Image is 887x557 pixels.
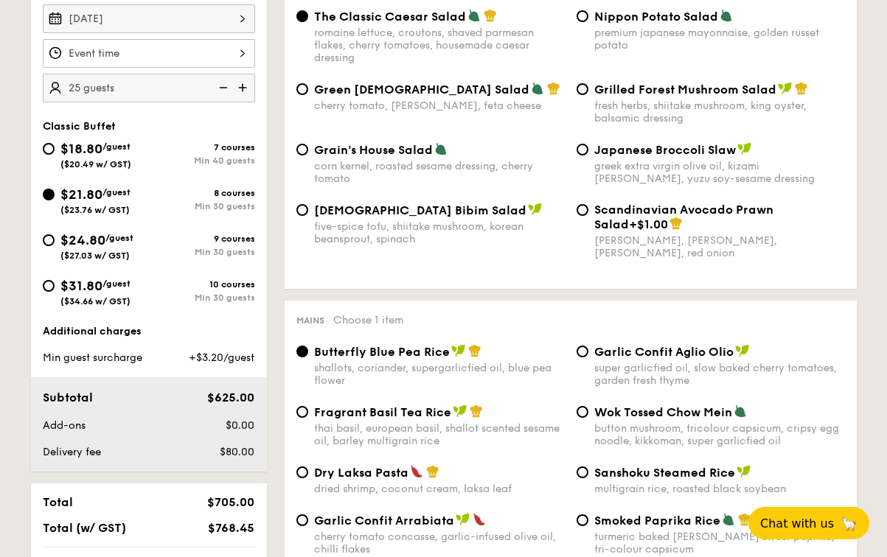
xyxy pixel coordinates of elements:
[778,82,793,95] img: icon-vegan.f8ff3823.svg
[60,296,131,306] span: ($34.66 w/ GST)
[149,155,255,166] div: Min 40 guests
[333,314,403,326] span: Choose 1 item
[102,278,131,289] span: /guest
[211,74,233,102] img: icon-reduce.1d2dbef1.svg
[748,507,869,539] button: Chat with us🦙
[795,82,808,95] img: icon-chef-hat.a58ddaea.svg
[577,83,588,95] input: Grilled Forest Mushroom Saladfresh herbs, shiitake mushroom, king oyster, balsamic dressing
[594,345,734,359] span: Garlic Confit Aglio Olio
[577,346,588,357] input: Garlic Confit Aglio Oliosuper garlicfied oil, slow baked cherry tomatoes, garden fresh thyme
[314,530,565,556] div: cherry tomato concasse, garlic-infused olive oil, chilli flakes
[296,514,308,526] input: Garlic Confit Arrabiatacherry tomato concasse, garlic-infused olive oil, chilli flakes
[456,513,470,526] img: icon-vegan.f8ff3823.svg
[594,143,736,157] span: Japanese Broccoli Slaw
[296,83,308,95] input: Green [DEMOGRAPHIC_DATA] Saladcherry tomato, [PERSON_NAME], feta cheese
[60,186,102,203] span: $21.80
[314,514,454,528] span: Garlic Confit Arrabiata
[314,203,526,217] span: [DEMOGRAPHIC_DATA] Bibim Salad
[314,83,529,97] span: Green [DEMOGRAPHIC_DATA] Salad
[43,189,55,200] input: $21.80/guest($23.76 w/ GST)8 coursesMin 30 guests
[296,346,308,357] input: Butterfly Blue Pea Riceshallots, coriander, supergarlicfied oil, blue pea flower
[60,159,131,169] span: ($20.49 w/ GST)
[43,120,116,133] span: Classic Buffet
[220,446,254,458] span: $80.00
[594,83,776,97] span: Grilled Forest Mushroom Salad
[60,232,105,248] span: $24.80
[594,530,845,556] div: turmeric baked [PERSON_NAME] sweet paprika, tri-colour capsicum
[296,10,308,22] input: The Classic Caesar Saladromaine lettuce, croutons, shaved parmesan flakes, cherry tomatoes, house...
[43,4,255,33] input: Event date
[426,465,439,478] img: icon-chef-hat.a58ddaea.svg
[314,483,565,495] div: dried shrimp, coconut cream, laksa leaf
[760,516,834,530] span: Chat with us
[296,315,324,326] span: Mains
[434,142,448,155] img: icon-vegetarian.fe4039eb.svg
[467,9,481,22] img: icon-vegetarian.fe4039eb.svg
[594,514,720,528] span: Smoked Paprika Rice
[207,390,254,404] span: $625.00
[296,466,308,478] input: Dry Laksa Pastadried shrimp, coconut cream, laksa leaf
[451,344,466,357] img: icon-vegan.f8ff3823.svg
[737,142,752,155] img: icon-vegan.f8ff3823.svg
[577,514,588,526] input: Smoked Paprika Riceturmeric baked [PERSON_NAME] sweet paprika, tri-colour capsicum
[149,142,255,153] div: 7 courses
[577,204,588,216] input: Scandinavian Avocado Prawn Salad+$1.00[PERSON_NAME], [PERSON_NAME], [PERSON_NAME], red onion
[410,465,423,478] img: icon-spicy.37a8142b.svg
[314,220,565,245] div: five-spice tofu, shiitake mushroom, korean beansprout, spinach
[314,466,408,480] span: Dry Laksa Pasta
[149,279,255,290] div: 10 courses
[149,234,255,244] div: 9 courses
[314,362,565,387] div: shallots, coriander, supergarlicfied oil, blue pea flower
[577,406,588,418] input: Wok Tossed Chow Meinbutton mushroom, tricolour capsicum, cripsy egg noodle, kikkoman, super garli...
[149,188,255,198] div: 8 courses
[594,99,845,125] div: fresh herbs, shiitake mushroom, king oyster, balsamic dressing
[470,404,483,418] img: icon-chef-hat.a58ddaea.svg
[629,217,668,231] span: +$1.00
[43,280,55,292] input: $31.80/guest($34.66 w/ GST)10 coursesMin 30 guests
[531,82,544,95] img: icon-vegetarian.fe4039eb.svg
[102,187,131,197] span: /guest
[577,144,588,155] input: Japanese Broccoli Slawgreek extra virgin olive oil, kizami [PERSON_NAME], yuzu soy-sesame dressing
[594,203,773,231] span: Scandinavian Avocado Prawn Salad
[233,74,255,102] img: icon-add.58712e84.svg
[738,513,751,526] img: icon-chef-hat.a58ddaea.svg
[594,362,845,387] div: super garlicfied oil, slow baked cherry tomatoes, garden fresh thyme
[207,495,254,509] span: $705.00
[60,251,130,261] span: ($27.03 w/ GST)
[594,160,845,185] div: greek extra virgin olive oil, kizami [PERSON_NAME], yuzu soy-sesame dressing
[43,39,255,68] input: Event time
[314,422,565,447] div: thai basil, european basil, shallot scented sesame oil, barley multigrain rice
[737,465,751,478] img: icon-vegan.f8ff3823.svg
[60,278,102,294] span: $31.80
[43,495,73,509] span: Total
[296,406,308,418] input: Fragrant Basil Tea Ricethai basil, european basil, shallot scented sesame oil, barley multigrain ...
[594,234,845,259] div: [PERSON_NAME], [PERSON_NAME], [PERSON_NAME], red onion
[840,515,858,532] span: 🦙
[105,233,133,243] span: /guest
[314,143,433,157] span: Grain's House Salad
[60,141,102,157] span: $18.80
[149,201,255,211] div: Min 30 guests
[722,513,735,526] img: icon-vegetarian.fe4039eb.svg
[734,404,747,418] img: icon-vegetarian.fe4039eb.svg
[43,324,255,339] div: Additional charges
[594,405,732,419] span: Wok Tossed Chow Mein
[594,27,845,52] div: premium japanese mayonnaise, golden russet potato
[43,419,86,432] span: Add-ons
[735,344,750,357] img: icon-vegan.f8ff3823.svg
[43,390,93,404] span: Subtotal
[314,99,565,112] div: cherry tomato, [PERSON_NAME], feta cheese
[43,521,126,535] span: Total (w/ GST)
[296,204,308,216] input: [DEMOGRAPHIC_DATA] Bibim Saladfive-spice tofu, shiitake mushroom, korean beansprout, spinach
[314,27,565,64] div: romaine lettuce, croutons, shaved parmesan flakes, cherry tomatoes, housemade caesar dressing
[314,405,451,419] span: Fragrant Basil Tea Rice
[43,446,101,458] span: Delivery fee
[43,74,255,102] input: Number of guests
[314,10,466,24] span: The Classic Caesar Salad
[720,9,733,22] img: icon-vegetarian.fe4039eb.svg
[577,10,588,22] input: Nippon Potato Saladpremium japanese mayonnaise, golden russet potato
[484,9,497,22] img: icon-chef-hat.a58ddaea.svg
[102,141,131,152] span: /guest
[43,351,142,364] span: Min guest surcharge
[149,247,255,257] div: Min 30 guests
